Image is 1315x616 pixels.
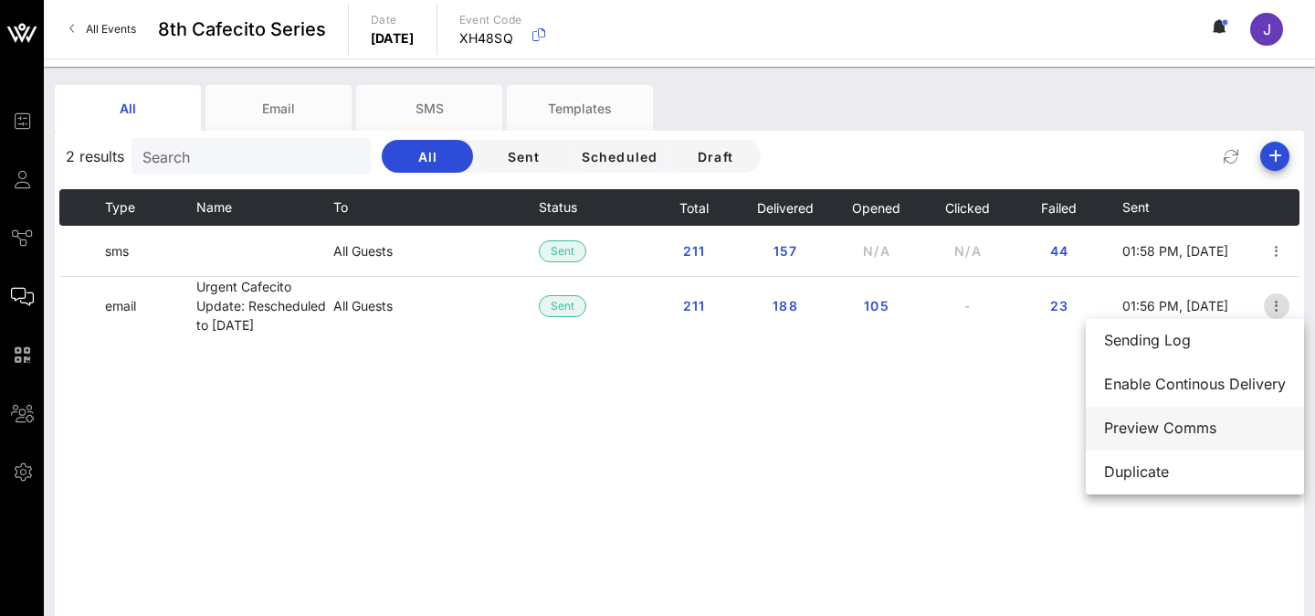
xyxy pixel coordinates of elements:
th: Type [105,189,196,226]
th: Status [539,189,630,226]
th: Failed [1013,189,1104,226]
span: J [1263,20,1271,38]
th: Total [647,189,739,226]
button: 211 [664,235,722,268]
button: Scheduled [573,140,665,173]
span: Sent [492,149,554,165]
th: Opened [830,189,921,226]
td: sms [105,226,196,277]
span: Type [105,199,135,215]
span: Name [196,199,232,215]
button: 44 [1029,235,1088,268]
span: Sent [551,241,574,261]
span: All Events [86,22,136,36]
button: 157 [755,235,814,268]
span: 105 [861,298,890,313]
span: Sent [551,296,574,316]
button: Failed [1040,189,1077,226]
div: Preview Comms [1104,420,1286,437]
span: Scheduled [580,149,657,165]
p: [DATE] [371,29,415,48]
div: J [1250,13,1283,46]
div: SMS [356,85,502,131]
span: Total [679,200,709,216]
div: Enable Continous Delivery [1104,376,1286,393]
div: All [55,85,201,131]
span: Status [539,199,577,215]
p: Date [371,11,415,29]
a: All Events [58,15,147,44]
button: Sent [478,140,569,173]
div: Duplicate [1104,463,1286,481]
p: Event Code [459,11,522,29]
span: 157 [770,243,799,259]
span: To [333,199,348,215]
button: Delivered [756,189,814,226]
span: Draft [684,149,746,165]
td: Urgent Cafecito Update: Rescheduled to [DATE] [196,277,333,335]
button: 211 [664,290,722,323]
button: Opened [851,189,900,226]
div: Email [205,85,352,131]
span: Delivered [756,200,814,216]
button: Draft [669,140,761,173]
span: 2 results [66,145,124,167]
span: 211 [679,243,708,259]
button: 23 [1029,290,1088,323]
th: Delivered [739,189,830,226]
p: XH48SQ [459,29,522,48]
span: 23 [1044,298,1073,313]
td: All Guests [333,277,539,335]
button: Clicked [944,189,990,226]
button: Total [679,189,709,226]
span: All [396,149,458,165]
th: Name [196,189,333,226]
span: 44 [1044,243,1073,259]
div: Sending Log [1104,332,1286,349]
span: 188 [770,298,799,313]
span: 01:56 PM, [DATE] [1122,298,1228,313]
span: Clicked [944,200,990,216]
span: Opened [851,200,900,216]
th: Sent [1122,189,1236,226]
button: 188 [755,290,814,323]
button: 105 [847,290,905,323]
span: Sent [1122,199,1150,215]
span: Failed [1040,200,1077,216]
td: All Guests [333,226,539,277]
td: email [105,277,196,335]
th: Clicked [921,189,1013,226]
button: All [382,140,473,173]
span: 01:58 PM, [DATE] [1122,243,1228,259]
th: To [333,189,539,226]
div: Templates [507,85,653,131]
span: 211 [679,298,708,313]
span: 8th Cafecito Series [158,16,326,43]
